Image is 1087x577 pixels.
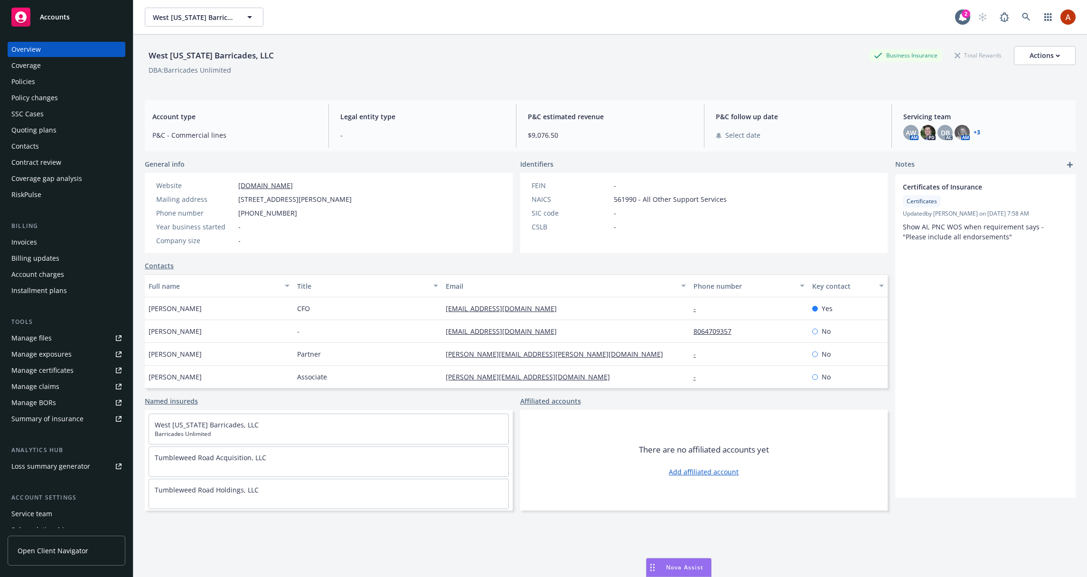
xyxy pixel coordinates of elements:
[156,222,234,232] div: Year business started
[8,506,125,521] a: Service team
[145,261,174,271] a: Contacts
[340,112,505,122] span: Legal entity type
[11,139,39,154] div: Contacts
[11,411,84,426] div: Summary of insurance
[8,74,125,89] a: Policies
[1039,8,1058,27] a: Switch app
[11,187,41,202] div: RiskPulse
[238,222,241,232] span: -
[693,350,703,359] a: -
[8,317,125,327] div: Tools
[11,58,41,73] div: Coverage
[532,208,610,218] div: SIC code
[895,174,1076,249] div: Certificates of InsuranceCertificatesUpdatedby [PERSON_NAME] on [DATE] 7:58 AMShow AI, PNC WOS wh...
[8,123,125,138] a: Quoting plans
[8,235,125,250] a: Invoices
[974,130,980,135] a: +3
[666,563,703,571] span: Nova Assist
[903,182,1043,192] span: Certificates of Insurance
[920,125,936,140] img: photo
[8,411,125,426] a: Summary of insurance
[297,349,321,359] span: Partner
[11,506,52,521] div: Service team
[145,159,185,169] span: General info
[11,395,56,410] div: Manage BORs
[822,303,833,313] span: Yes
[297,303,310,313] span: CFO
[693,327,739,336] a: 8064709357
[238,236,241,246] span: -
[995,8,1014,27] a: Report a Bug
[716,112,881,122] span: P&C follow up date
[11,235,37,250] div: Invoices
[446,281,675,291] div: Email
[155,453,266,462] a: Tumbleweed Road Acquisition, LLC
[156,180,234,190] div: Website
[8,493,125,502] div: Account settings
[1064,159,1076,170] a: add
[446,327,564,336] a: [EMAIL_ADDRESS][DOMAIN_NAME]
[8,171,125,186] a: Coverage gap analysis
[18,546,88,556] span: Open Client Navigator
[11,251,59,266] div: Billing updates
[8,445,125,455] div: Analytics hub
[8,221,125,231] div: Billing
[895,159,915,170] span: Notes
[11,106,44,122] div: SSC Cases
[11,283,67,298] div: Installment plans
[903,209,1068,218] span: Updated by [PERSON_NAME] on [DATE] 7:58 AM
[40,13,70,21] span: Accounts
[8,139,125,154] a: Contacts
[869,49,942,61] div: Business Insurance
[8,106,125,122] a: SSC Cases
[11,171,82,186] div: Coverage gap analysis
[340,130,505,140] span: -
[152,112,317,122] span: Account type
[528,112,693,122] span: P&C estimated revenue
[297,326,300,336] span: -
[11,522,72,538] div: Sales relationships
[11,347,72,362] div: Manage exposures
[693,372,703,381] a: -
[690,274,808,297] button: Phone number
[8,363,125,378] a: Manage certificates
[973,8,992,27] a: Start snowing
[149,303,202,313] span: [PERSON_NAME]
[532,194,610,204] div: NAICS
[238,181,293,190] a: [DOMAIN_NAME]
[155,420,259,429] a: West [US_STATE] Barricades, LLC
[1060,9,1076,25] img: photo
[822,326,831,336] span: No
[8,58,125,73] a: Coverage
[297,372,327,382] span: Associate
[149,281,279,291] div: Full name
[8,379,125,394] a: Manage claims
[11,74,35,89] div: Policies
[520,396,581,406] a: Affiliated accounts
[155,485,259,494] a: Tumbleweed Road Holdings, LLC
[8,459,125,474] a: Loss summary generator
[1014,46,1076,65] button: Actions
[152,130,317,140] span: P&C - Commercial lines
[1017,8,1036,27] a: Search
[950,49,1006,61] div: Total Rewards
[238,208,297,218] span: [PHONE_NUMBER]
[156,208,234,218] div: Phone number
[532,222,610,232] div: CSLB
[941,128,950,138] span: DB
[8,187,125,202] a: RiskPulse
[822,349,831,359] span: No
[520,159,553,169] span: Identifiers
[442,274,690,297] button: Email
[8,283,125,298] a: Installment plans
[446,350,671,359] a: [PERSON_NAME][EMAIL_ADDRESS][PERSON_NAME][DOMAIN_NAME]
[446,372,618,381] a: [PERSON_NAME][EMAIL_ADDRESS][DOMAIN_NAME]
[8,331,125,346] a: Manage files
[532,180,610,190] div: FEIN
[614,180,616,190] span: -
[11,331,52,346] div: Manage files
[8,155,125,170] a: Contract review
[8,347,125,362] a: Manage exposures
[238,194,352,204] span: [STREET_ADDRESS][PERSON_NAME]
